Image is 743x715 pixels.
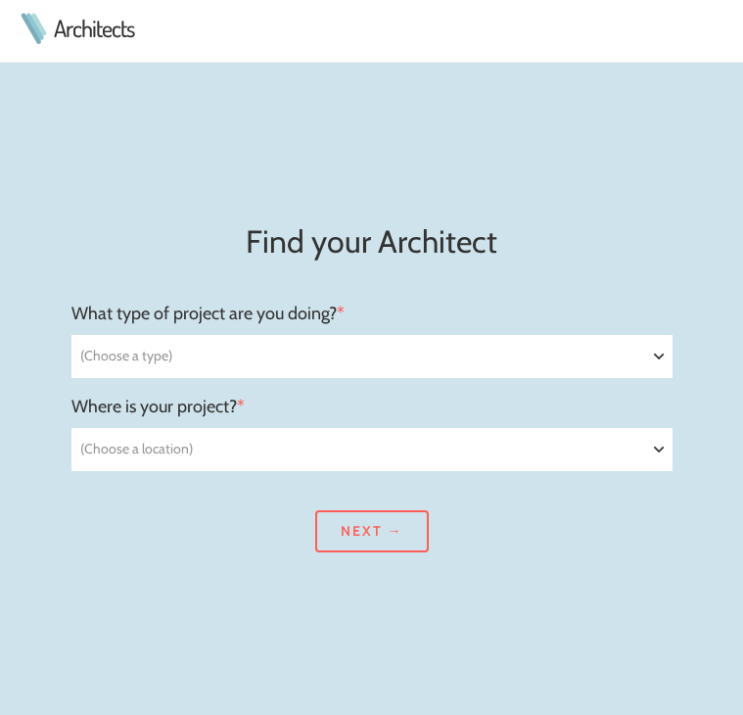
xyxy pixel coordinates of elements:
a: Architects [54,17,134,40]
h1: Find your Architect [71,218,673,265]
input: Next → [315,510,429,552]
h3: Where is your project? [71,394,673,420]
h3: What type of project are you doing? [71,301,673,327]
img: Architects [16,13,51,44]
